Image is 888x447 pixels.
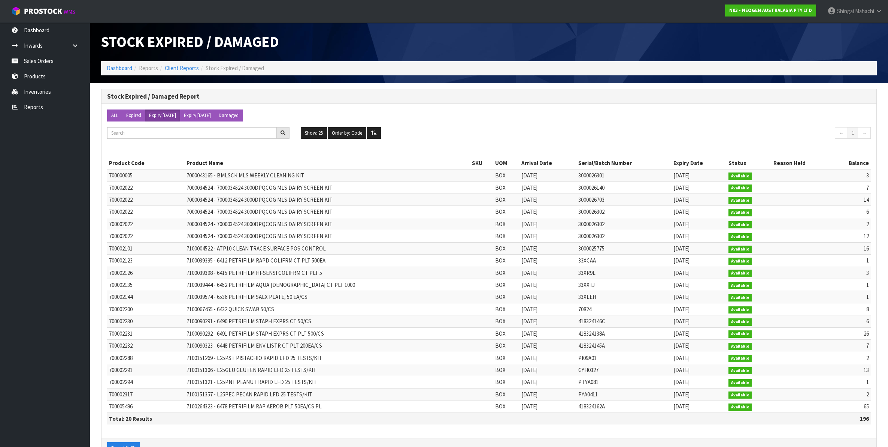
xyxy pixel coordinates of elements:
span: 70824 [578,306,591,313]
span: Available [728,184,752,192]
span: Available [728,343,752,350]
span: 7100151269 - L25PST PISTACHIO RAPID LFD 25 TESTS/KIT [187,354,322,361]
span: 700002144 [109,293,133,300]
span: BOX [495,293,506,300]
span: 7100151357 - L25PEC PECAN RAPID LFD 25 TESTS/KIT [187,391,312,398]
span: Available [728,246,752,253]
span: 7100004522 - ATP10 CLEAN TRACE SURFACE POS CONTROL [187,245,326,252]
span: 7100264323 - 6478 PETRIFILM RAP AEROB PLT 50EA/CS PL [187,403,322,410]
th: Arrival Date [519,157,576,169]
span: 700002317 [109,391,133,398]
span: 700002126 [109,269,133,276]
th: Serial/Batch Number [576,157,671,169]
span: [DATE] [673,257,690,264]
span: BOX [495,391,506,398]
button: Expiry [DATE] [145,109,180,121]
span: 7 [866,342,869,349]
span: [DATE] [521,391,537,398]
span: BOX [495,378,506,385]
button: Show: 25 [301,127,327,139]
span: 7100090291 - 6490 PETRIFILM STAPH EXPRS CT 50/CS [187,318,311,325]
span: 3000025775 [578,245,604,252]
button: Order by: Code [328,127,366,139]
span: [DATE] [521,330,537,337]
th: Product Name [185,157,470,169]
span: 3 [866,269,869,276]
span: [DATE] [521,208,537,215]
span: Available [728,209,752,216]
span: [DATE] [521,318,537,325]
span: [DATE] [673,196,690,203]
span: BOX [495,342,506,349]
span: 12 [864,232,869,240]
span: 2 [866,220,869,228]
span: BOX [495,281,506,288]
span: 700002291 [109,366,133,373]
span: 3 [866,172,869,179]
span: 65 [864,403,869,410]
span: [DATE] [521,354,537,361]
span: 700002288 [109,354,133,361]
span: 3000026301 [578,172,604,179]
span: [DATE] [673,378,690,385]
span: 3000026140 [578,184,604,191]
span: 700002231 [109,330,133,337]
span: 418324162A [578,403,605,410]
span: 700002022 [109,184,133,191]
span: [DATE] [521,196,537,203]
span: Stock Expired / Damaged [206,64,264,72]
span: 700002123 [109,257,133,264]
span: Available [728,318,752,326]
span: Available [728,306,752,314]
span: Available [728,330,752,338]
span: [DATE] [521,184,537,191]
span: 418324146C [578,318,605,325]
strong: N03 - NEOGEN AUSTRALASIA PTY LTD [729,7,812,13]
th: Balance [831,157,871,169]
span: 7100151321 - L25PNT PEANUT RAPID LFD 25 TESTS/KIT [187,378,317,385]
span: 7000034524 - 7000034524 3000DPQCOG MLS DAIRY SCREEN KIT [187,232,333,240]
span: [DATE] [673,342,690,349]
small: WMS [64,8,75,15]
span: BOX [495,257,506,264]
span: Available [728,294,752,301]
span: BOX [495,318,506,325]
span: 16 [864,245,869,252]
span: [DATE] [673,391,690,398]
a: → [858,127,871,139]
span: 7100039444 - 6452 PETRIFILM AQUA [DEMOGRAPHIC_DATA] CT PLT 1000 [187,281,355,288]
span: Available [728,258,752,265]
span: 3000026703 [578,196,604,203]
span: 7100090323 - 6448 PETRIFILM ENV LISTR CT PLT 200EA/CS [187,342,322,349]
span: 33XCAA [578,257,596,264]
span: Available [728,403,752,411]
img: cube-alt.png [11,6,21,16]
span: 3000026302 [578,208,604,215]
th: UOM [493,157,519,169]
span: 700002022 [109,208,133,215]
span: Available [728,355,752,362]
span: [DATE] [673,208,690,215]
span: [DATE] [521,245,537,252]
span: 700002022 [109,196,133,203]
span: [DATE] [521,269,537,276]
span: 33XLEH [578,293,596,300]
span: [DATE] [521,403,537,410]
span: [DATE] [521,306,537,313]
span: ProStock [24,6,62,16]
span: BOX [495,245,506,252]
span: [DATE] [673,318,690,325]
span: 26 [864,330,869,337]
span: 14 [864,196,869,203]
span: [DATE] [521,220,537,228]
span: 418324138A [578,330,605,337]
span: 700005496 [109,403,133,410]
span: Reports [139,64,158,72]
span: [DATE] [521,342,537,349]
span: [DATE] [673,232,690,240]
span: BOX [495,196,506,203]
span: 418324145A [578,342,605,349]
span: 700000005 [109,172,133,179]
th: Product Code [107,157,185,169]
span: [DATE] [673,403,690,410]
